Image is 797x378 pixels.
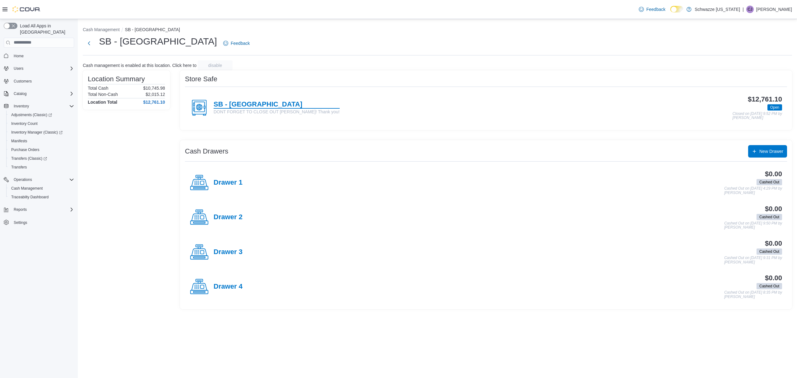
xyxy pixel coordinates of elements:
h4: Drawer 2 [214,213,243,221]
a: Feedback [221,37,252,50]
a: Customers [11,78,34,85]
span: Users [14,66,23,71]
span: Open [767,104,782,111]
nav: An example of EuiBreadcrumbs [83,26,792,34]
h4: Drawer 3 [214,248,243,256]
h3: $0.00 [765,205,782,213]
span: Feedback [231,40,250,46]
a: Home [11,52,26,60]
a: Feedback [636,3,668,16]
span: Reports [14,207,27,212]
span: Home [11,52,74,60]
button: Transfers [6,163,77,172]
h4: Drawer 4 [214,283,243,291]
span: Inventory [14,104,29,109]
span: Load All Apps in [GEOGRAPHIC_DATA] [17,23,74,35]
span: Catalog [11,90,74,97]
span: Cash Management [9,185,74,192]
a: Manifests [9,137,30,145]
span: Cashed Out [757,283,782,289]
span: disable [208,62,222,69]
h4: SB - [GEOGRAPHIC_DATA] [214,101,340,109]
h3: $0.00 [765,240,782,247]
span: Transfers (Classic) [11,156,47,161]
button: Customers [1,77,77,86]
p: Closed on [DATE] 9:52 PM by [PERSON_NAME] [733,112,782,120]
span: Cashed Out [759,249,779,254]
a: Adjustments (Classic) [9,111,54,119]
button: Inventory [1,102,77,111]
img: Cova [12,6,40,12]
span: Purchase Orders [11,147,40,152]
button: Purchase Orders [6,145,77,154]
h4: Drawer 1 [214,179,243,187]
input: Dark Mode [670,6,683,12]
h3: Store Safe [185,75,217,83]
button: Reports [1,205,77,214]
span: Open [770,105,779,110]
h6: Total Non-Cash [88,92,118,97]
h4: Location Total [88,100,117,105]
button: Cash Management [83,27,120,32]
button: Catalog [11,90,29,97]
button: Users [11,65,26,72]
button: Manifests [6,137,77,145]
a: Cash Management [9,185,45,192]
button: Operations [11,176,35,183]
button: Next [83,37,95,50]
p: Cashed Out on [DATE] 4:29 PM by [PERSON_NAME] [724,187,782,195]
p: $2,015.12 [146,92,165,97]
a: Traceabilty Dashboard [9,193,51,201]
p: Schwazze [US_STATE] [695,6,740,13]
a: Transfers (Classic) [6,154,77,163]
span: New Drawer [759,148,783,154]
span: Manifests [9,137,74,145]
p: Cashed Out on [DATE] 9:31 PM by [PERSON_NAME] [724,256,782,264]
span: Transfers (Classic) [9,155,74,162]
button: Inventory [11,102,31,110]
div: Cade Jeffress [746,6,754,13]
button: Traceabilty Dashboard [6,193,77,201]
button: disable [198,60,233,70]
h6: Total Cash [88,86,108,91]
span: Cashed Out [757,179,782,185]
p: Cashed Out on [DATE] 9:50 PM by [PERSON_NAME] [724,221,782,230]
button: Settings [1,218,77,227]
h3: $0.00 [765,274,782,282]
h4: $12,761.10 [143,100,165,105]
span: Inventory [11,102,74,110]
p: DONT FORGET TO CLOSE OUT [PERSON_NAME]! Thank you! [214,109,340,115]
a: Adjustments (Classic) [6,111,77,119]
span: Cashed Out [759,214,779,220]
a: Purchase Orders [9,146,42,154]
span: Traceabilty Dashboard [9,193,74,201]
a: Inventory Manager (Classic) [9,129,65,136]
h3: Location Summary [88,75,145,83]
button: Reports [11,206,29,213]
p: $10,745.98 [143,86,165,91]
button: Operations [1,175,77,184]
span: Customers [11,77,74,85]
span: Cashed Out [759,283,779,289]
a: Settings [11,219,30,226]
button: Inventory Count [6,119,77,128]
span: Operations [11,176,74,183]
p: Cash management is enabled at this location. Click here to [83,63,196,68]
span: Settings [11,218,74,226]
span: Cash Management [11,186,43,191]
span: Inventory Count [9,120,74,127]
a: Transfers [9,163,29,171]
span: Inventory Manager (Classic) [11,130,63,135]
span: Manifests [11,139,27,144]
h1: SB - [GEOGRAPHIC_DATA] [99,35,217,48]
button: New Drawer [748,145,787,158]
span: Reports [11,206,74,213]
button: Cash Management [6,184,77,193]
span: Cashed Out [757,214,782,220]
span: Transfers [9,163,74,171]
span: Inventory Manager (Classic) [9,129,74,136]
span: Home [14,54,24,59]
span: Inventory Count [11,121,38,126]
span: Transfers [11,165,27,170]
span: Cashed Out [759,179,779,185]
